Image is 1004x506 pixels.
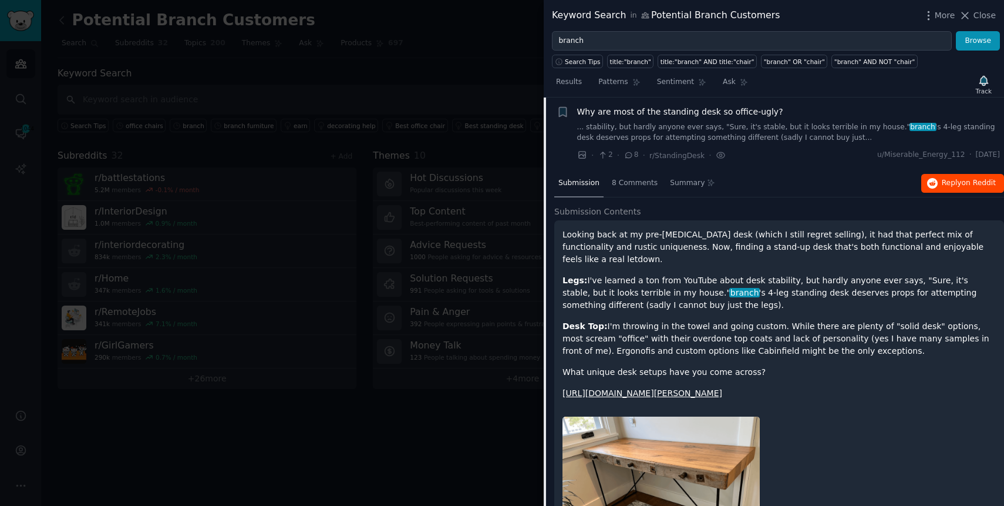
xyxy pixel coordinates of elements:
a: Ask [719,73,752,97]
span: Summary [670,178,705,189]
span: Submission Contents [554,206,641,218]
p: I'm throwing in the towel and going custom. While there are plenty of "solid desk" options, most ... [562,320,996,357]
button: Search Tips [552,55,603,68]
span: 2 [598,150,612,160]
span: Reply [942,178,996,189]
span: Patterns [598,77,628,88]
button: More [922,9,955,22]
button: Track [972,72,996,97]
span: Ask [723,77,736,88]
a: [URL][DOMAIN_NAME][PERSON_NAME] [562,388,722,398]
a: title:"branch" [607,55,653,68]
span: · [643,149,645,162]
button: Close [959,9,996,22]
span: r/StandingDesk [649,152,705,160]
a: ... stability, but hardly anyone ever says, "Sure, it's stable, but it looks terrible in my house... [577,122,1000,143]
span: Results [556,77,582,88]
strong: Desk Top: [562,321,608,331]
span: Close [973,9,996,22]
a: Why are most of the standing desk so office-ugly? [577,106,783,118]
span: [DATE] [976,150,1000,160]
span: 8 [624,150,638,160]
span: · [591,149,594,162]
span: More [935,9,955,22]
div: title:"branch" AND title:"chair" [661,58,754,66]
span: 8 Comments [612,178,658,189]
div: Keyword Search Potential Branch Customers [552,8,780,23]
a: "branch" OR "chair" [761,55,827,68]
button: Replyon Reddit [921,174,1004,193]
span: branch [909,123,936,131]
a: title:"branch" AND title:"chair" [658,55,757,68]
p: Looking back at my pre-[MEDICAL_DATA] desk (which I still regret selling), it had that perfect mi... [562,229,996,266]
p: What unique desk setups have you come across? [562,366,996,378]
div: title:"branch" [610,58,651,66]
span: Sentiment [657,77,694,88]
div: "branch" AND NOT "chair" [834,58,915,66]
p: I've learned a ton from YouTube about desk stability, but hardly anyone ever says, "Sure, it's st... [562,274,996,311]
span: Search Tips [565,58,601,66]
div: Track [976,87,992,95]
a: Results [552,73,586,97]
span: in [630,11,636,21]
input: Try a keyword related to your business [552,31,952,51]
span: · [617,149,619,162]
a: "branch" AND NOT "chair" [831,55,918,68]
div: "branch" OR "chair" [764,58,825,66]
span: · [709,149,711,162]
span: on Reddit [962,179,996,187]
span: u/Miserable_Energy_112 [877,150,965,160]
a: Patterns [594,73,644,97]
button: Browse [956,31,1000,51]
span: Submission [558,178,599,189]
span: branch [729,288,760,297]
strong: Legs: [562,276,587,285]
a: Sentiment [653,73,710,97]
span: · [969,150,972,160]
